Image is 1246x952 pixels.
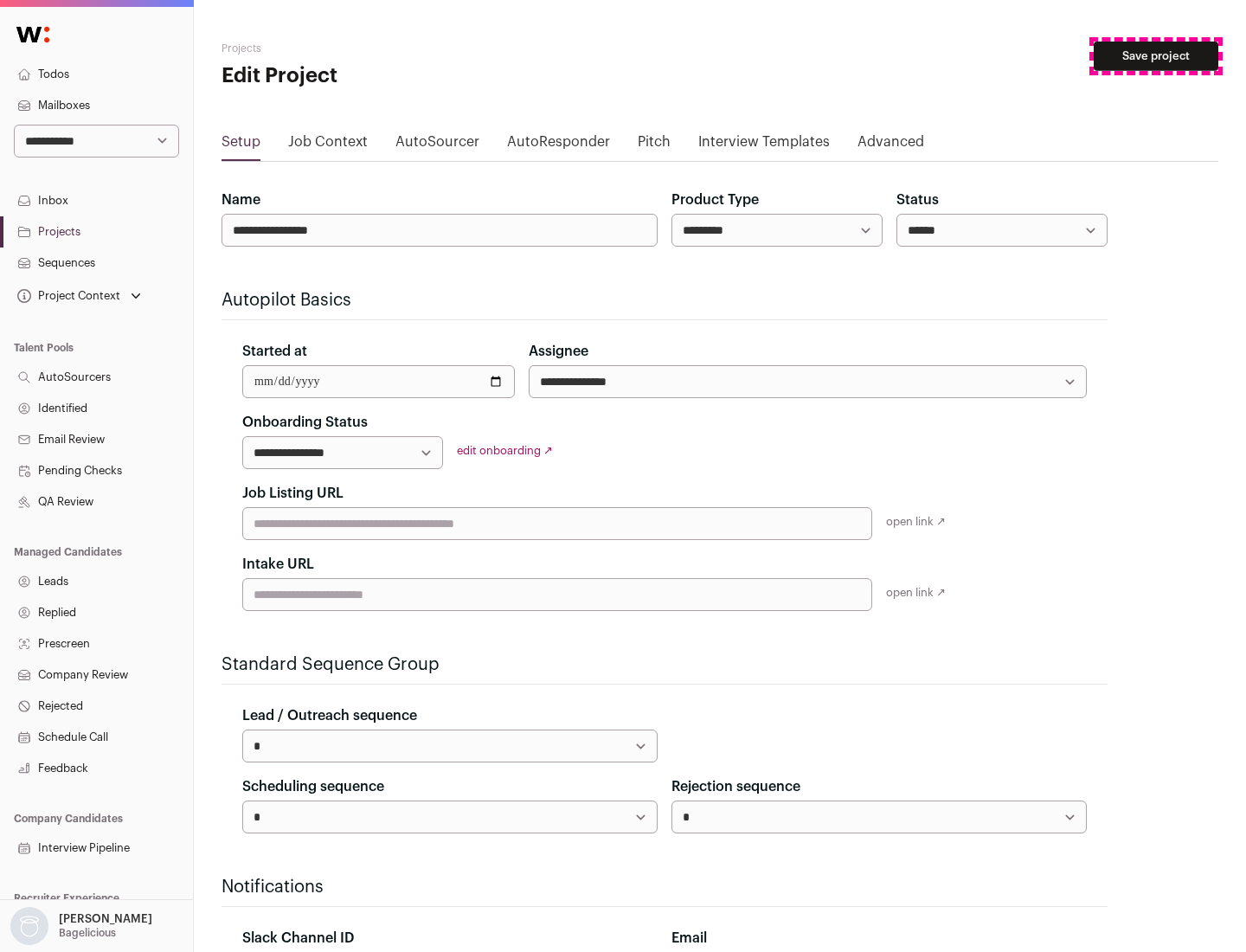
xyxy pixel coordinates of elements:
[529,341,588,362] label: Assignee
[242,705,417,726] label: Lead / Outreach sequence
[395,132,479,159] a: AutoSourcer
[638,132,671,159] a: Pitch
[288,132,368,159] a: Job Context
[7,907,156,945] button: Open dropdown
[222,62,554,90] h1: Edit Project
[457,445,553,456] a: edit onboarding ↗
[242,928,354,949] label: Slack Channel ID
[222,288,1108,312] h2: Autopilot Basics
[10,907,48,945] img: nopic.png
[7,17,59,52] img: Wellfound
[222,190,260,210] label: Name
[59,926,116,940] p: Bagelicious
[242,341,307,362] label: Started at
[222,132,260,159] a: Setup
[242,776,384,797] label: Scheduling sequence
[222,42,554,55] h2: Projects
[242,554,314,575] label: Intake URL
[857,132,924,159] a: Advanced
[896,190,939,210] label: Status
[671,190,759,210] label: Product Type
[671,776,800,797] label: Rejection sequence
[698,132,830,159] a: Interview Templates
[222,875,1108,899] h2: Notifications
[14,289,120,303] div: Project Context
[507,132,610,159] a: AutoResponder
[59,912,152,926] p: [PERSON_NAME]
[242,483,344,504] label: Job Listing URL
[242,412,368,433] label: Onboarding Status
[1094,42,1218,71] button: Save project
[671,928,1087,949] div: Email
[222,653,1108,677] h2: Standard Sequence Group
[14,284,145,308] button: Open dropdown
